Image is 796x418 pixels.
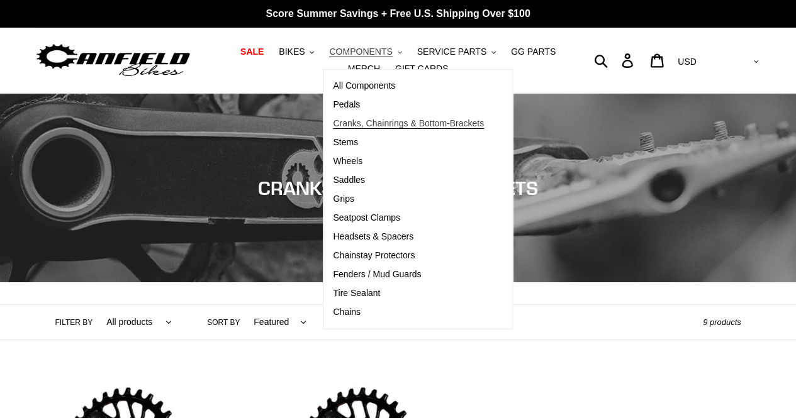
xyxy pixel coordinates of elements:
label: Sort by [207,317,240,328]
span: Chains [333,307,361,317]
span: MERCH [348,63,380,74]
a: SALE [234,43,270,60]
span: Headsets & Spacers [333,231,413,242]
span: BIKES [279,47,305,57]
span: Grips [333,194,354,204]
a: Pedals [323,96,493,114]
a: GG PARTS [505,43,562,60]
a: MERCH [342,60,386,77]
span: Stems [333,137,358,148]
a: Headsets & Spacers [323,228,493,246]
span: SALE [240,47,264,57]
a: Chains [323,303,493,322]
span: Seatpost Clamps [333,212,400,223]
span: Saddles [333,175,365,185]
span: GG PARTS [511,47,556,57]
span: Wheels [333,156,362,167]
button: SERVICE PARTS [411,43,502,60]
span: Fenders / Mud Guards [333,269,421,280]
a: Cranks, Chainrings & Bottom-Brackets [323,114,493,133]
a: Fenders / Mud Guards [323,265,493,284]
img: Canfield Bikes [35,41,192,80]
button: BIKES [272,43,320,60]
a: Stems [323,133,493,152]
span: CRANKS & BOTTOM-BRACKETS [258,177,538,199]
a: Seatpost Clamps [323,209,493,228]
span: Cranks, Chainrings & Bottom-Brackets [333,118,484,129]
span: COMPONENTS [329,47,392,57]
a: GIFT CARDS [389,60,455,77]
a: All Components [323,77,493,96]
span: GIFT CARDS [395,63,449,74]
span: Chainstay Protectors [333,250,415,261]
a: Wheels [323,152,493,171]
span: All Components [333,80,395,91]
a: Chainstay Protectors [323,246,493,265]
button: COMPONENTS [323,43,408,60]
span: SERVICE PARTS [417,47,486,57]
a: Tire Sealant [323,284,493,303]
span: Pedals [333,99,360,110]
a: Grips [323,190,493,209]
a: Saddles [323,171,493,190]
span: Tire Sealant [333,288,380,299]
span: 9 products [703,317,741,327]
label: Filter by [55,317,93,328]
